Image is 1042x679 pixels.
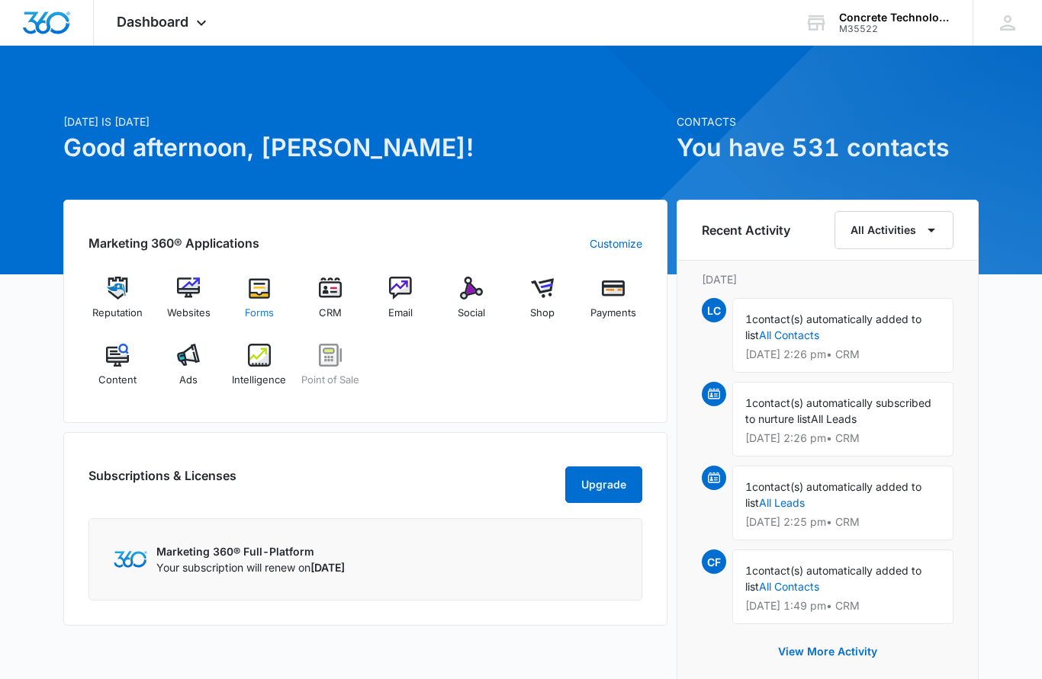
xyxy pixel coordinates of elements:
a: All Contacts [759,580,819,593]
span: CRM [319,306,342,321]
span: Email [388,306,413,321]
a: Intelligence [230,344,289,399]
span: contact(s) automatically added to list [745,312,921,341]
a: Social [442,277,501,331]
span: 1 [745,564,752,577]
span: [DATE] [310,561,345,574]
span: Forms [245,306,274,321]
a: Forms [230,277,289,331]
a: Email [371,277,430,331]
span: contact(s) automatically added to list [745,564,921,593]
span: Reputation [92,306,143,321]
span: contact(s) automatically added to list [745,480,921,509]
p: [DATE] 2:26 pm • CRM [745,433,941,444]
p: Marketing 360® Full-Platform [156,543,345,559]
a: Reputation [88,277,147,331]
a: Content [88,344,147,399]
button: All Activities [835,211,954,249]
span: All Leads [811,412,857,425]
span: LC [702,298,726,322]
a: Point of Sale [301,344,359,399]
span: Social [458,306,485,321]
p: [DATE] 2:26 pm • CRM [745,349,941,360]
p: [DATE] 1:49 pm • CRM [745,601,941,611]
p: [DATE] 2:25 pm • CRM [745,517,941,527]
h1: Good afternoon, [PERSON_NAME]! [63,130,667,166]
span: Payments [590,306,636,321]
h6: Recent Activity [702,221,790,239]
span: Shop [530,306,555,321]
a: CRM [301,277,359,331]
span: Websites [167,306,211,321]
img: Marketing 360 Logo [114,551,147,567]
p: Contacts [677,114,979,130]
span: 1 [745,396,752,409]
h2: Subscriptions & Licenses [88,466,236,497]
a: All Leads [759,496,805,509]
button: View More Activity [763,633,892,670]
span: 1 [745,312,752,325]
a: Websites [159,277,218,331]
a: Ads [159,344,218,399]
p: [DATE] is [DATE] [63,114,667,130]
button: Upgrade [565,466,642,503]
span: Intelligence [232,373,286,388]
span: Point of Sale [301,373,359,388]
p: [DATE] [702,271,954,287]
p: Your subscription will renew on [156,559,345,575]
div: account name [839,11,950,24]
span: 1 [745,480,752,493]
h2: Marketing 360® Applications [88,234,259,252]
span: Dashboard [117,14,188,30]
a: Payments [584,277,642,331]
a: Shop [513,277,572,331]
span: CF [702,549,726,574]
a: Customize [590,235,642,251]
span: Content [98,373,137,388]
a: All Contacts [759,328,819,341]
span: Ads [179,373,198,388]
div: account id [839,24,950,34]
span: contact(s) automatically subscribed to nurture list [745,396,931,425]
h1: You have 531 contacts [677,130,979,166]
